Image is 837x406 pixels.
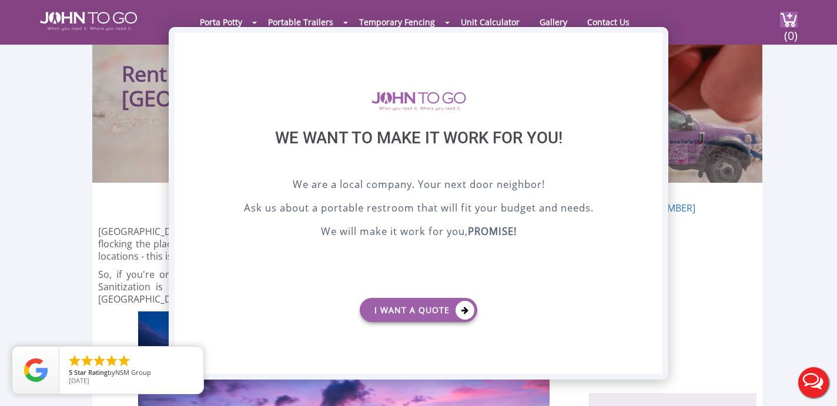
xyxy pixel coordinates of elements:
[204,128,633,177] div: We want to make it work for you!
[69,376,89,385] span: [DATE]
[204,224,633,241] p: We will make it work for you,
[24,358,48,382] img: Review Rating
[644,33,662,53] div: X
[74,368,108,377] span: Star Rating
[80,354,94,368] li: 
[204,177,633,194] p: We are a local company. Your next door neighbor!
[115,368,151,377] span: NSM Group
[117,354,131,368] li: 
[468,224,517,238] b: PROMISE!
[69,368,72,377] span: 5
[68,354,82,368] li: 
[371,92,466,110] img: logo of viptogo
[204,200,633,218] p: Ask us about a portable restroom that will fit your budget and needs.
[105,354,119,368] li: 
[790,359,837,406] button: Live Chat
[360,298,477,322] a: I want a Quote
[92,354,106,368] li: 
[69,369,194,377] span: by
